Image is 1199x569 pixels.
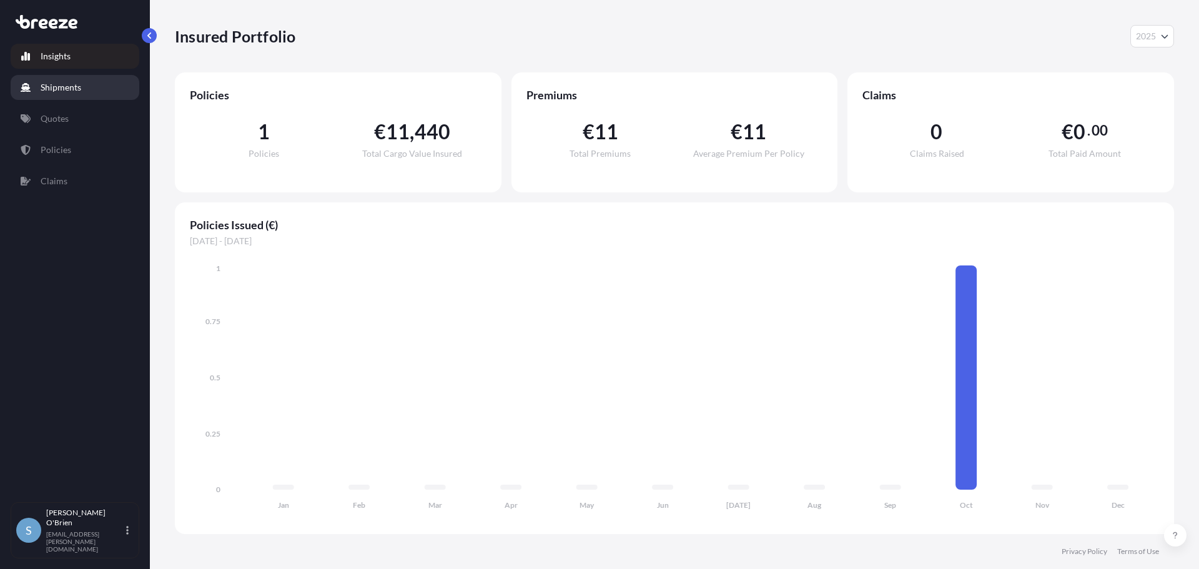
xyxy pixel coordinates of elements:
tspan: Mar [428,500,442,510]
p: [PERSON_NAME] O'Brien [46,508,124,528]
tspan: May [580,500,595,510]
span: Claims Raised [910,149,964,158]
a: Policies [11,137,139,162]
span: 1 [258,122,270,142]
span: 11 [743,122,766,142]
tspan: 0.75 [205,317,220,326]
span: € [1062,122,1073,142]
tspan: Jun [657,500,669,510]
span: € [583,122,595,142]
tspan: Apr [505,500,518,510]
tspan: Aug [807,500,822,510]
p: Policies [41,144,71,156]
span: 0 [1073,122,1085,142]
span: Policies [249,149,279,158]
tspan: [DATE] [726,500,751,510]
span: 11 [595,122,618,142]
button: Year Selector [1130,25,1174,47]
a: Terms of Use [1117,547,1159,557]
span: 440 [415,122,451,142]
a: Privacy Policy [1062,547,1107,557]
p: Insured Portfolio [175,26,295,46]
span: S [26,524,32,537]
p: [EMAIL_ADDRESS][PERSON_NAME][DOMAIN_NAME] [46,530,124,553]
tspan: Jan [278,500,289,510]
p: Shipments [41,81,81,94]
tspan: Feb [353,500,365,510]
span: Policies Issued (€) [190,217,1159,232]
p: Claims [41,175,67,187]
span: € [374,122,386,142]
p: Quotes [41,112,69,125]
tspan: Nov [1035,500,1050,510]
a: Insights [11,44,139,69]
span: , [410,122,414,142]
a: Shipments [11,75,139,100]
tspan: 0.25 [205,429,220,438]
span: [DATE] - [DATE] [190,235,1159,247]
span: € [731,122,743,142]
span: . [1087,126,1090,136]
p: Insights [41,50,71,62]
tspan: 0.5 [210,373,220,382]
span: Premiums [526,87,823,102]
span: 0 [930,122,942,142]
span: Total Paid Amount [1049,149,1121,158]
span: Claims [862,87,1159,102]
span: Policies [190,87,486,102]
span: Total Cargo Value Insured [362,149,462,158]
span: 00 [1092,126,1108,136]
tspan: 0 [216,485,220,494]
span: 11 [386,122,410,142]
tspan: 1 [216,264,220,273]
a: Claims [11,169,139,194]
span: 2025 [1136,30,1156,42]
a: Quotes [11,106,139,131]
tspan: Oct [960,500,973,510]
tspan: Dec [1112,500,1125,510]
span: Total Premiums [570,149,631,158]
span: Average Premium Per Policy [693,149,804,158]
tspan: Sep [884,500,896,510]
